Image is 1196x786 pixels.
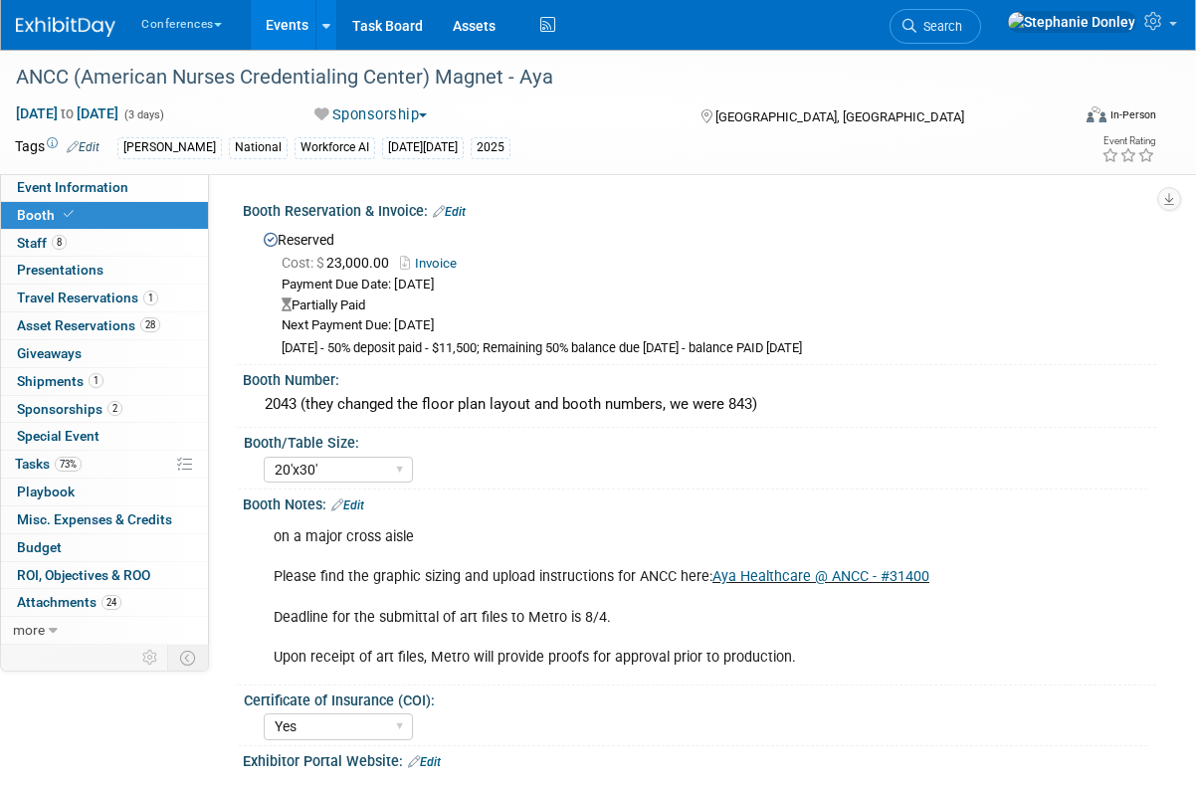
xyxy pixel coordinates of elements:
span: Playbook [17,484,75,499]
span: Cost: $ [282,255,326,271]
span: Asset Reservations [17,317,160,333]
span: Shipments [17,373,103,389]
a: Presentations [1,257,208,284]
a: Search [890,9,981,44]
a: Budget [1,534,208,561]
span: [GEOGRAPHIC_DATA], [GEOGRAPHIC_DATA] [715,109,964,124]
span: Event Information [17,179,128,195]
a: Playbook [1,479,208,505]
div: Booth Notes: [243,490,1156,515]
a: Misc. Expenses & Credits [1,506,208,533]
div: National [229,137,288,158]
div: [PERSON_NAME] [117,137,222,158]
span: Travel Reservations [17,290,158,305]
div: In-Person [1109,107,1156,122]
span: (3 days) [122,108,164,121]
img: Format-Inperson.png [1087,106,1106,122]
div: Exhibitor Portal Website: [243,746,1156,772]
a: Staff8 [1,230,208,257]
a: Asset Reservations28 [1,312,208,339]
a: Edit [433,205,466,219]
div: Next Payment Due: [DATE] [282,316,1141,335]
div: [DATE][DATE] [382,137,464,158]
td: Toggle Event Tabs [168,645,209,671]
a: Sponsorships2 [1,396,208,423]
div: Booth Reservation & Invoice: [243,196,1156,222]
div: [DATE] - 50% deposit paid - $11,500; Remaining 50% balance due [DATE] - balance PAID [DATE] [282,340,1141,357]
div: Event Format [991,103,1156,133]
a: Booth [1,202,208,229]
div: Workforce AI [295,137,375,158]
span: Attachments [17,594,121,610]
a: Invoice [400,256,467,271]
span: Presentations [17,262,103,278]
span: Search [916,19,962,34]
a: Edit [408,755,441,769]
span: Budget [17,539,62,555]
div: on a major cross aisle Please find the graphic sizing and upload instructions for ANCC here: Dead... [260,517,974,678]
div: Booth/Table Size: [244,428,1147,453]
span: 28 [140,317,160,332]
span: 8 [52,235,67,250]
span: Giveaways [17,345,82,361]
div: Event Rating [1101,136,1155,146]
span: 23,000.00 [282,255,397,271]
i: Booth reservation complete [64,209,74,220]
button: Sponsorship [307,104,435,125]
span: 73% [55,457,82,472]
td: Personalize Event Tab Strip [133,645,168,671]
div: Booth Number: [243,365,1156,390]
a: Tasks73% [1,451,208,478]
span: 2 [107,401,122,416]
div: Payment Due Date: [DATE] [282,276,1141,295]
img: Stephanie Donley [1007,11,1136,33]
div: 2043 (they changed the floor plan layout and booth numbers, we were 843) [258,389,1141,420]
a: Event Information [1,174,208,201]
a: Attachments24 [1,589,208,616]
a: Special Event [1,423,208,450]
a: Edit [67,140,100,154]
img: ExhibitDay [16,17,115,37]
span: ROI, Objectives & ROO [17,567,150,583]
a: Edit [331,498,364,512]
span: Sponsorships [17,401,122,417]
span: 1 [143,291,158,305]
span: to [58,105,77,121]
div: Partially Paid [282,296,1141,315]
a: Travel Reservations1 [1,285,208,311]
span: 24 [101,595,121,610]
a: Giveaways [1,340,208,367]
span: Staff [17,235,67,251]
span: Booth [17,207,78,223]
a: more [1,617,208,644]
span: [DATE] [DATE] [15,104,119,122]
a: ROI, Objectives & ROO [1,562,208,589]
a: Aya Healthcare @ ANCC - #31400 [712,568,929,585]
td: Tags [15,136,100,159]
span: 1 [89,373,103,388]
div: Reserved [258,225,1141,358]
div: Certificate of Insurance (COI): [244,686,1147,710]
div: 2025 [471,137,510,158]
span: Tasks [15,456,82,472]
span: Misc. Expenses & Credits [17,511,172,527]
span: Special Event [17,428,100,444]
div: ANCC (American Nurses Credentialing Center) Magnet - Aya [9,60,1059,96]
span: more [13,622,45,638]
a: Shipments1 [1,368,208,395]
